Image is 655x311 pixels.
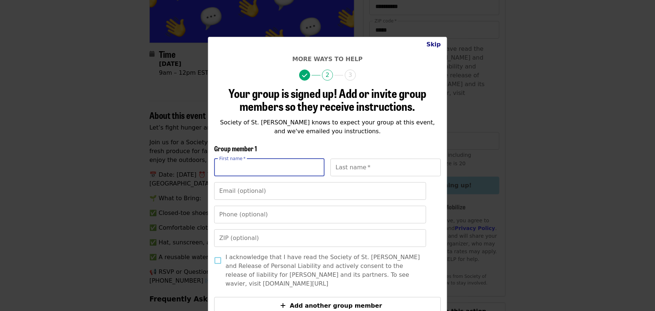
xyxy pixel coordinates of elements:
[219,156,246,161] label: First name
[345,70,356,81] span: 3
[214,182,426,200] input: Email (optional)
[421,37,447,52] button: Close
[214,229,426,247] input: ZIP (optional)
[214,144,257,153] span: Group member 1
[214,159,325,176] input: First name
[280,302,286,309] i: plus icon
[290,302,382,309] span: Add another group member
[229,84,426,114] span: Your group is signed up! Add or invite group members so they receive instructions.
[226,253,422,288] span: I acknowledge that I have read the Society of St. [PERSON_NAME] and Release of Personal Liability...
[302,72,307,79] i: check icon
[214,206,426,223] input: Phone (optional)
[292,56,362,63] span: More ways to help
[322,70,333,81] span: 2
[220,119,435,135] span: Society of St. [PERSON_NAME] knows to expect your group at this event, and we've emailed you inst...
[330,159,441,176] input: Last name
